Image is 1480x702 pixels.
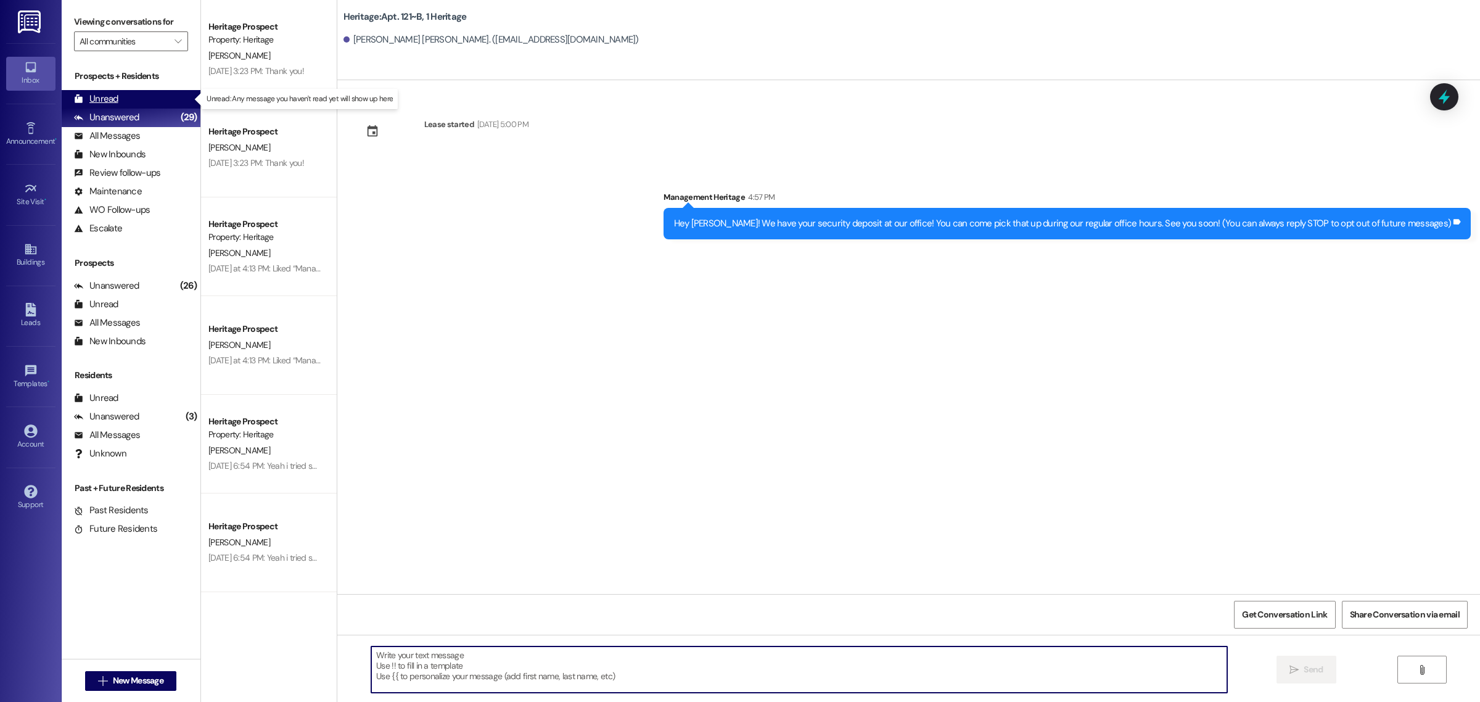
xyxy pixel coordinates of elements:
div: (29) [178,108,200,127]
div: Property: Heritage [208,33,323,46]
div: Heritage Prospect [208,520,323,533]
span: [PERSON_NAME] [208,247,270,258]
div: (3) [183,407,200,426]
div: Hey [PERSON_NAME]! We have your security deposit at our office! You can come pick that up during ... [674,217,1452,230]
a: Leads [6,299,55,332]
div: [DATE] 6:54 PM: Yeah i tried switching it over but it didnt tell me how much was due [208,552,505,563]
a: Templates • [6,360,55,394]
div: [DATE] 5:00 PM [474,118,528,131]
div: Escalate [74,222,122,235]
div: Future Residents [74,522,157,535]
div: Residents [62,369,200,382]
button: Get Conversation Link [1234,601,1335,629]
span: [PERSON_NAME] [208,339,270,350]
i:  [175,36,181,46]
div: Unanswered [74,410,139,423]
div: All Messages [74,130,140,142]
div: Heritage Prospect [208,20,323,33]
div: Heritage Prospect [208,218,323,231]
div: Unread [74,93,118,105]
i:  [1417,665,1426,675]
div: Management Heritage [664,191,1471,208]
span: [PERSON_NAME] [208,537,270,548]
div: Prospects + Residents [62,70,200,83]
div: [DATE] 3:23 PM: Thank you! [208,157,304,168]
div: Heritage Prospect [208,125,323,138]
span: Get Conversation Link [1242,608,1327,621]
div: Review follow-ups [74,167,160,180]
div: Property: Heritage [208,428,323,441]
div: Unanswered [74,111,139,124]
div: Maintenance [74,185,142,198]
div: [DATE] 3:23 PM: Thank you! [208,65,304,76]
div: [DATE] 6:54 PM: Yeah i tried switching it over but it didnt tell me how much was due [208,460,505,471]
span: • [55,135,57,144]
button: Share Conversation via email [1342,601,1468,629]
a: Inbox [6,57,55,90]
div: Unknown [74,447,126,460]
a: Account [6,421,55,454]
span: Share Conversation via email [1350,608,1460,621]
p: Unread: Any message you haven't read yet will show up here [207,94,393,104]
img: ResiDesk Logo [18,10,43,33]
button: Send [1276,656,1336,683]
a: Support [6,481,55,514]
div: Unanswered [74,279,139,292]
div: Heritage Prospect [208,613,323,626]
i:  [1289,665,1299,675]
div: Property: Heritage [208,231,323,244]
div: [DATE] at 4:13 PM: Liked “Management Heritage (Heritage): Then you will still be financially resp... [208,355,659,366]
label: Viewing conversations for [74,12,188,31]
div: Heritage Prospect [208,323,323,336]
div: All Messages [74,316,140,329]
span: [PERSON_NAME] [208,142,270,153]
b: Heritage: Apt. 121~B, 1 Heritage [343,10,467,23]
div: New Inbounds [74,335,146,348]
span: • [44,196,46,204]
div: WO Follow-ups [74,204,150,217]
div: 4:57 PM [745,191,775,204]
a: Site Visit • [6,178,55,212]
div: Unread [74,298,118,311]
div: [PERSON_NAME] [PERSON_NAME]. ([EMAIL_ADDRESS][DOMAIN_NAME]) [343,33,639,46]
a: Buildings [6,239,55,272]
span: [PERSON_NAME] [208,50,270,61]
input: All communities [80,31,168,51]
span: • [47,378,49,386]
span: [PERSON_NAME] [208,445,270,456]
button: New Message [85,671,176,691]
div: Prospects [62,257,200,270]
div: All Messages [74,429,140,442]
div: Unread [74,392,118,405]
span: New Message [113,674,163,687]
div: (26) [177,276,200,295]
div: Past Residents [74,504,149,517]
i:  [98,676,107,686]
div: New Inbounds [74,148,146,161]
div: Past + Future Residents [62,482,200,495]
span: Send [1304,663,1323,676]
div: [DATE] at 4:13 PM: Liked “Management Heritage (Heritage): Then you will still be financially resp... [208,263,659,274]
div: Lease started [424,118,475,131]
div: Heritage Prospect [208,415,323,428]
